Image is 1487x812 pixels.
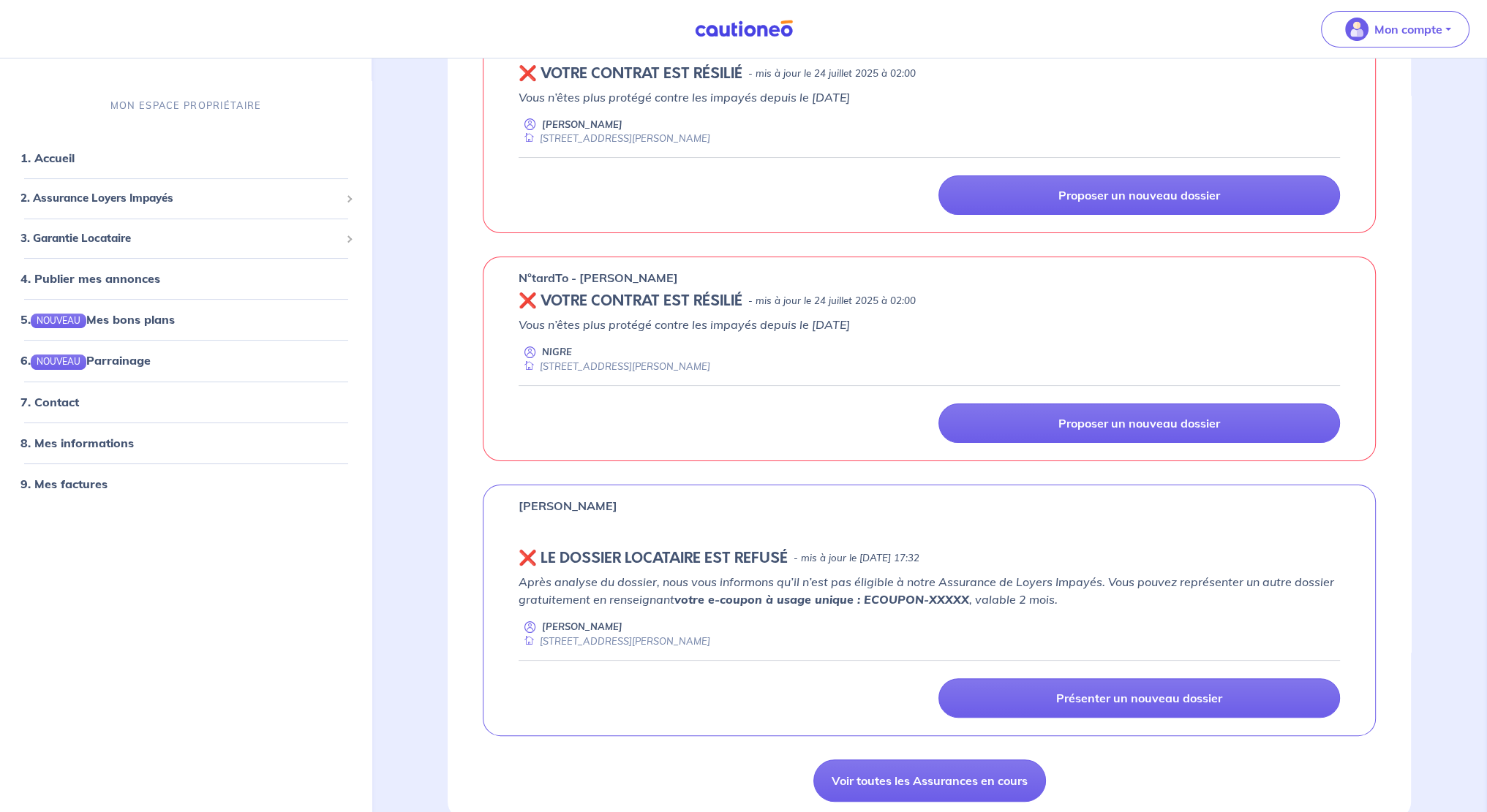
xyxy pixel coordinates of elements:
a: 5.NOUVEAUMes bons plans [20,312,175,327]
a: 1. Accueil [20,151,75,165]
p: [PERSON_NAME] [542,620,622,634]
h5: ❌ VOTRE CONTRAT EST RÉSILIÉ [519,292,742,310]
a: Voir toutes les Assurances en cours [813,759,1046,802]
div: state: REJECTED, Context: NEW,MAYBE-CERTIFICATE,ALONE,LESSOR-DOCUMENTS [519,550,1340,567]
a: Proposer un nouveau dossier [938,175,1340,215]
a: 9. Mes factures [20,477,108,491]
div: 5.NOUVEAUMes bons plans [6,305,366,334]
p: Proposer un nouveau dossier [1058,188,1220,202]
div: 1. Accueil [6,143,366,172]
strong: votre e-coupon à usage unique : ECOUPON-XXXXX [674,592,969,607]
p: Vous n’êtes plus protégé contre les impayés depuis le [DATE] [519,316,1340,333]
p: - mis à jour le 24 juillet 2025 à 02:00 [748,294,916,308]
div: state: REVOKED, Context: NEW,MAYBE-CERTIFICATE,ALONE,LESSOR-DOCUMENTS [519,65,1340,83]
h5: ❌️️ LE DOSSIER LOCATAIRE EST REFUSÉ [519,550,788,567]
div: 4. Publier mes annonces [6,264,366,293]
div: 8. Mes informations [6,428,366,458]
button: illu_account_valid_menu.svgMon compte [1321,11,1469,48]
p: [PERSON_NAME] [519,497,617,515]
div: 2. Assurance Loyers Impayés [6,184,366,213]
a: Présenter un nouveau dossier [938,678,1340,718]
div: [STREET_ADDRESS][PERSON_NAME] [519,132,710,145]
p: Après analyse du dossier, nous vous informons qu’il n’est pas éligible à notre Assurance de Loyer... [519,573,1340,608]
div: [STREET_ADDRESS][PERSON_NAME] [519,360,710,373]
p: Vous n’êtes plus protégé contre les impayés depuis le [DATE] [519,88,1340,106]
p: NIGRE [542,345,572,359]
p: [PERSON_NAME] [542,118,622,132]
a: 4. Publier mes annonces [20,271,160,286]
p: Mon compte [1374,20,1442,38]
div: state: REVOKED, Context: NEW,MAYBE-CERTIFICATE,ALONE,LESSOR-DOCUMENTS [519,292,1340,310]
p: Présenter un nouveau dossier [1056,691,1222,705]
img: illu_account_valid_menu.svg [1345,18,1369,41]
img: Cautioneo [689,20,799,38]
a: 8. Mes informations [20,436,134,450]
a: 6.NOUVEAUParrainage [20,353,151,368]
span: 2. Assurance Loyers Impayés [20,190,340,207]
p: n°tardTo - [PERSON_NAME] [519,269,678,287]
p: - mis à jour le [DATE] 17:32 [794,551,919,566]
a: 7. Contact [20,395,79,409]
div: [STREET_ADDRESS][PERSON_NAME] [519,634,710,648]
div: 3. Garantie Locataire [6,224,366,253]
span: 3. Garantie Locataire [20,230,340,247]
p: MON ESPACE PROPRIÉTAIRE [110,99,261,113]
h5: ❌ VOTRE CONTRAT EST RÉSILIÉ [519,65,742,83]
a: Proposer un nouveau dossier [938,403,1340,443]
div: 6.NOUVEAUParrainage [6,346,366,375]
div: 7. Contact [6,387,366,417]
p: Proposer un nouveau dossier [1058,416,1220,430]
p: - mis à jour le 24 juillet 2025 à 02:00 [748,67,916,81]
div: 9. Mes factures [6,469,366,498]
